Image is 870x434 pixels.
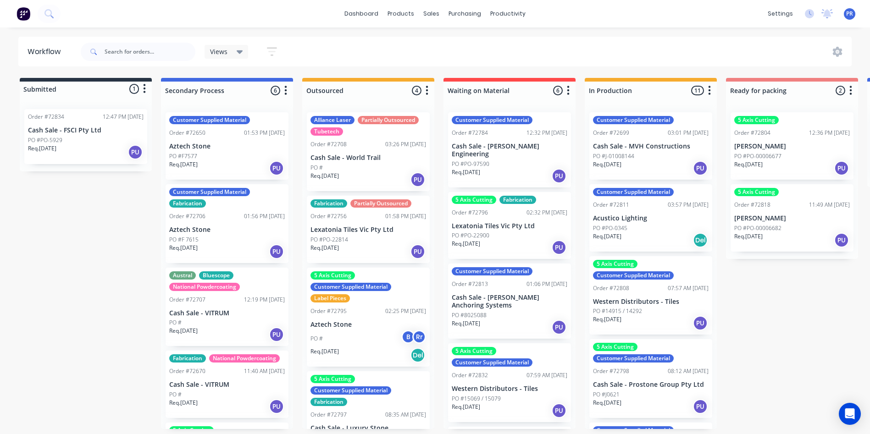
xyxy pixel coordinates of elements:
[734,143,850,150] p: [PERSON_NAME]
[734,116,779,124] div: 5 Axis Cutting
[593,160,621,169] p: Req. [DATE]
[452,196,496,204] div: 5 Axis Cutting
[526,371,567,379] div: 07:59 AM [DATE]
[839,403,861,425] div: Open Intercom Messenger
[209,354,280,363] div: National Powdercoating
[310,212,347,220] div: Order #72756
[128,145,143,159] div: PU
[169,309,285,317] p: Cash Sale - VITRUM
[412,330,426,344] div: Rr
[526,280,567,288] div: 01:06 PM [DATE]
[552,240,566,255] div: PU
[169,160,198,169] p: Req. [DATE]
[105,43,195,61] input: Search for orders...
[269,327,284,342] div: PU
[307,268,430,367] div: 5 Axis CuttingCustomer Supplied MaterialLabel PiecesOrder #7279502:25 PM [DATE]Aztech StonePO #BR...
[846,10,853,18] span: PR
[593,188,674,196] div: Customer Supplied Material
[444,7,486,21] div: purchasing
[763,7,798,21] div: settings
[24,109,147,164] div: Order #7283412:47 PM [DATE]Cash Sale - FSCI Pty LtdPO #PO-5929Req.[DATE]PU
[809,129,850,137] div: 12:36 PM [DATE]
[340,7,383,21] a: dashboard
[358,116,419,124] div: Partially Outsourced
[310,411,347,419] div: Order #72797
[166,112,288,180] div: Customer Supplied MaterialOrder #7265001:53 PM [DATE]Aztech StonePO #F7577Req.[DATE]PU
[734,201,770,209] div: Order #72818
[452,129,488,137] div: Order #72784
[166,351,288,418] div: FabricationNational PowdercoatingOrder #7267011:40 AM [DATE]Cash Sale - VITRUMPO #Req.[DATE]PU
[169,296,205,304] div: Order #72707
[310,375,355,383] div: 5 Axis Cutting
[452,319,480,328] p: Req. [DATE]
[310,283,391,291] div: Customer Supplied Material
[593,214,709,222] p: Acustico Lighting
[593,260,637,268] div: 5 Axis Cutting
[17,7,30,21] img: Factory
[310,424,426,432] p: Cash Sale - Luxury Stone
[385,140,426,148] div: 03:26 PM [DATE]
[310,271,355,280] div: 5 Axis Cutting
[589,339,712,418] div: 5 Axis CuttingCustomer Supplied MaterialOrder #7279808:12 AM [DATE]Cash Sale - Prostone Group Pty...
[452,143,567,158] p: Cash Sale - [PERSON_NAME] Engineering
[452,116,532,124] div: Customer Supplied Material
[310,386,391,395] div: Customer Supplied Material
[310,307,347,315] div: Order #72795
[734,152,781,160] p: PO #PO-00006677
[410,244,425,259] div: PU
[552,169,566,183] div: PU
[383,7,419,21] div: products
[834,161,849,176] div: PU
[452,385,567,393] p: Western Distributors - Tiles
[552,320,566,335] div: PU
[452,280,488,288] div: Order #72813
[734,188,779,196] div: 5 Axis Cutting
[307,196,430,263] div: FabricationPartially OutsourcedOrder #7275601:58 PM [DATE]Lexatonia Tiles Vic Pty LtdPO #PO-22814...
[452,311,487,319] p: PO #8025088
[28,46,65,57] div: Workflow
[169,367,205,375] div: Order #72670
[731,112,853,180] div: 5 Axis CuttingOrder #7280412:36 PM [DATE][PERSON_NAME]PO #PO-00006677Req.[DATE]PU
[668,201,709,209] div: 03:57 PM [DATE]
[526,209,567,217] div: 02:32 PM [DATE]
[310,154,426,162] p: Cash Sale - World Trail
[385,307,426,315] div: 02:25 PM [DATE]
[169,354,206,363] div: Fabrication
[526,129,567,137] div: 12:32 PM [DATE]
[28,126,144,134] p: Cash Sale - FSCI Pty Ltd
[593,224,627,232] p: PO #PO-0345
[452,294,567,309] p: Cash Sale - [PERSON_NAME] Anchoring Systems
[169,381,285,389] p: Cash Sale - VITRUM
[593,399,621,407] p: Req. [DATE]
[169,226,285,234] p: Aztech Stone
[668,129,709,137] div: 03:01 PM [DATE]
[552,403,566,418] div: PU
[310,321,426,329] p: Aztech Stone
[28,136,62,144] p: PO #PO-5929
[307,112,430,191] div: Alliance LaserPartially OutsourcedTubetechOrder #7270803:26 PM [DATE]Cash Sale - World TrailPO #R...
[734,214,850,222] p: [PERSON_NAME]
[269,244,284,259] div: PU
[169,390,182,399] p: PO #
[169,319,182,327] p: PO #
[734,129,770,137] div: Order #72804
[452,371,488,379] div: Order #72832
[593,152,634,160] p: PO #J-01008144
[734,232,763,241] p: Req. [DATE]
[169,199,206,208] div: Fabrication
[210,47,227,56] span: Views
[452,267,532,275] div: Customer Supplied Material
[169,327,198,335] p: Req. [DATE]
[169,143,285,150] p: Aztech Stone
[693,161,708,176] div: PU
[169,271,196,280] div: Austral
[593,390,620,399] p: PO #J0621
[310,347,339,356] p: Req. [DATE]
[593,116,674,124] div: Customer Supplied Material
[452,358,532,367] div: Customer Supplied Material
[350,199,411,208] div: Partially Outsourced
[199,271,233,280] div: Bluescope
[103,113,144,121] div: 12:47 PM [DATE]
[244,129,285,137] div: 01:53 PM [DATE]
[452,209,488,217] div: Order #72796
